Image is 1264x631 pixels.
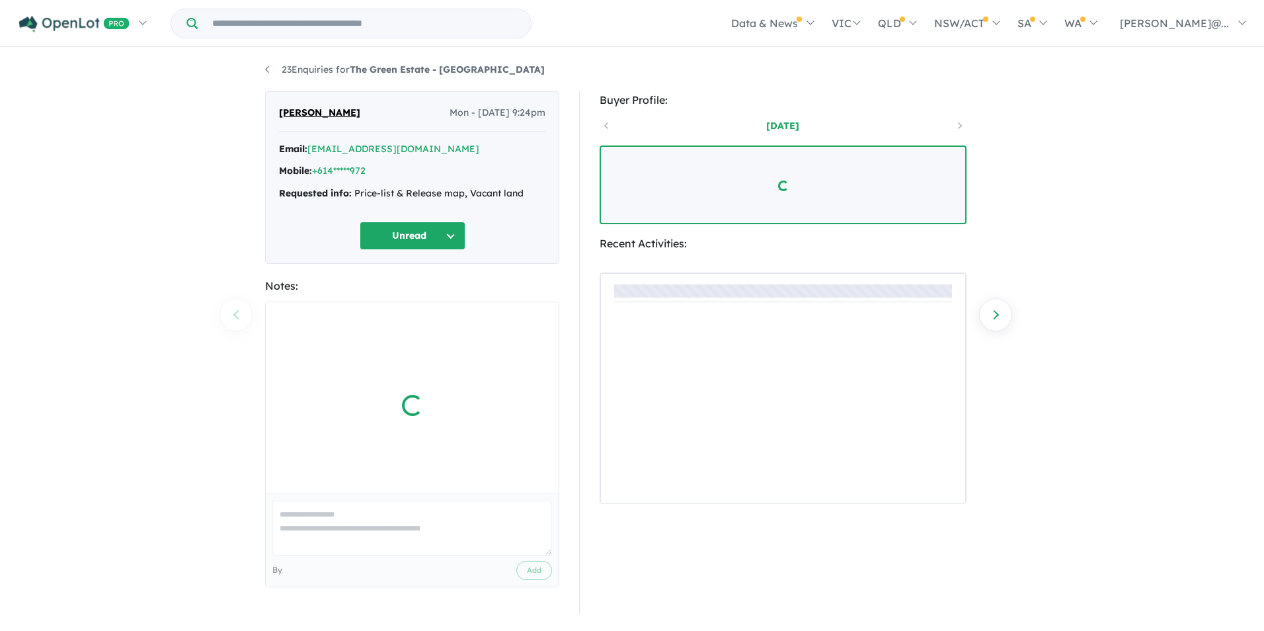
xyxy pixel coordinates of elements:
div: Buyer Profile: [600,91,967,109]
span: [PERSON_NAME] [279,105,360,121]
img: Openlot PRO Logo White [19,16,130,32]
a: 23Enquiries forThe Green Estate - [GEOGRAPHIC_DATA] [265,63,545,75]
div: Price-list & Release map, Vacant land [279,186,545,202]
a: [DATE] [727,119,839,132]
span: [PERSON_NAME]@... [1120,17,1229,30]
input: Try estate name, suburb, builder or developer [200,9,528,38]
strong: Requested info: [279,187,352,199]
div: Recent Activities: [600,235,967,253]
strong: Mobile: [279,165,312,177]
span: Mon - [DATE] 9:24pm [450,105,545,121]
strong: The Green Estate - [GEOGRAPHIC_DATA] [350,63,545,75]
a: [EMAIL_ADDRESS][DOMAIN_NAME] [307,143,479,155]
div: Notes: [265,277,559,295]
strong: Email: [279,143,307,155]
button: Unread [360,222,465,250]
nav: breadcrumb [265,62,999,78]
